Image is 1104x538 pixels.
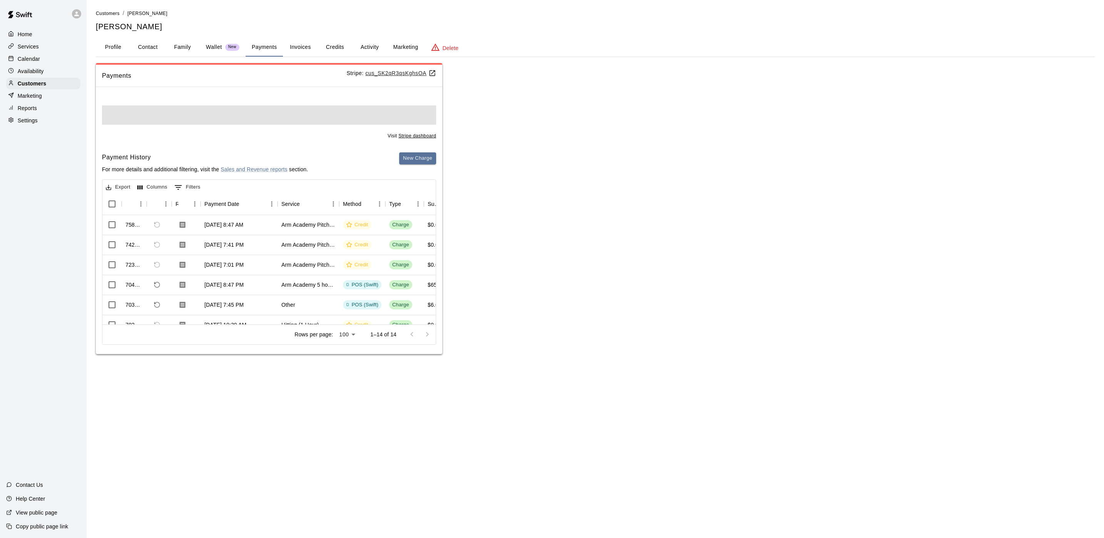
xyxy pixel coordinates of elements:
button: Profile [96,38,130,57]
div: Aug 16, 2025, 8:47 AM [204,221,243,229]
p: Contact Us [16,481,43,489]
button: Download Receipt [176,278,189,292]
p: Reports [18,104,37,112]
div: $0.00 [428,261,442,269]
button: Credits [318,38,352,57]
span: Refund payment [151,278,164,291]
span: Payments [102,71,346,81]
div: POS (Swift) [346,301,378,309]
div: Credit [346,321,368,329]
div: Credit [346,221,368,229]
div: 758553 [125,221,143,229]
div: $0.00 [428,241,442,249]
div: basic tabs example [96,38,1095,57]
button: Sort [125,199,136,209]
p: Services [18,43,39,50]
div: Method [343,193,361,215]
button: Download Receipt [176,298,189,312]
p: Home [18,30,32,38]
div: Receipt [176,193,178,215]
p: For more details and additional filtering, visit the section. [102,165,308,173]
button: Menu [266,198,278,210]
button: Menu [374,198,385,210]
a: Availability [6,65,80,77]
div: $0.00 [428,321,442,329]
div: Hitting (1 Hour) [281,321,319,329]
a: cus_SK2qR3qsKghsOA [365,70,436,76]
button: Payments [246,38,283,57]
button: Export [104,181,132,193]
div: Service [281,193,300,215]
button: Show filters [172,181,202,194]
div: 702700 [125,321,143,329]
button: Download Receipt [176,318,189,332]
p: Marketing [18,92,42,100]
div: 703906 [125,301,143,309]
div: Charge [392,241,409,249]
p: Rows per page: [294,331,333,338]
span: Refund payment [151,218,164,231]
div: $650.00 [428,281,448,289]
div: Charge [392,281,409,289]
button: Menu [189,198,201,210]
button: Sort [151,199,161,209]
div: Other [281,301,295,309]
div: Refund [147,193,172,215]
button: Invoices [283,38,318,57]
div: Type [389,193,401,215]
span: Refund payment [151,258,164,271]
button: Select columns [135,181,169,193]
p: Help Center [16,495,45,503]
a: Customers [6,78,80,89]
a: Home [6,28,80,40]
div: Id [122,193,147,215]
a: Customers [96,10,120,16]
p: Copy public page link [16,523,68,530]
a: Marketing [6,90,80,102]
div: Arm Academy Pitching Session 1 Hour - Pitching [281,261,335,269]
button: Sort [239,199,250,209]
nav: breadcrumb [96,9,1095,18]
div: Type [385,193,424,215]
div: Jul 16, 2025, 7:45 PM [204,301,244,309]
button: Sort [401,199,412,209]
div: 742060 [125,241,143,249]
button: Sort [361,199,372,209]
p: Availability [18,67,44,75]
div: Receipt [172,193,201,215]
div: 723258 [125,261,143,269]
a: Calendar [6,53,80,65]
div: Payment Date [204,193,239,215]
div: Jul 16, 2025, 10:39 AM [204,321,246,329]
span: Customers [96,11,120,16]
a: Sales and Revenue reports [221,166,287,172]
a: Settings [6,115,80,126]
h6: Payment History [102,152,308,162]
span: Refund payment [151,298,164,311]
p: Calendar [18,55,40,63]
span: Visit [388,132,436,140]
a: Services [6,41,80,52]
p: Settings [18,117,38,124]
p: View public page [16,509,57,516]
span: Refund payment [151,238,164,251]
button: Menu [135,198,147,210]
p: Wallet [206,43,222,51]
div: Jul 16, 2025, 8:47 PM [204,281,244,289]
button: Contact [130,38,165,57]
button: Menu [328,198,339,210]
button: Marketing [387,38,424,57]
div: Charge [392,261,409,269]
button: New Charge [399,152,436,164]
div: Jul 28, 2025, 7:01 PM [204,261,244,269]
span: Refund payment [151,318,164,331]
div: POS (Swift) [346,281,378,289]
div: Credit [346,261,368,269]
div: Payment Date [201,193,278,215]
